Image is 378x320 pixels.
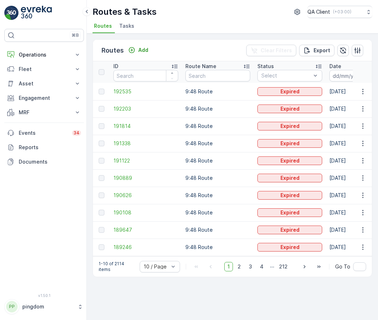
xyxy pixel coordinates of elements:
[19,66,69,73] p: Fleet
[19,80,69,87] p: Asset
[257,139,322,148] button: Expired
[113,209,178,216] a: 190108
[4,293,84,298] span: v 1.50.1
[99,123,104,129] div: Toggle Row Selected
[19,94,69,102] p: Engagement
[280,244,300,251] p: Expired
[4,91,84,105] button: Engagement
[307,8,330,15] p: QA Client
[257,226,322,234] button: Expired
[22,303,74,310] p: pingdom
[307,6,372,18] button: QA Client(+03:00)
[257,208,322,217] button: Expired
[113,88,178,95] a: 192535
[246,262,255,271] span: 3
[257,105,322,113] button: Expired
[280,157,300,164] p: Expired
[93,6,157,18] p: Routes & Tasks
[4,126,84,140] a: Events34
[113,70,178,81] input: Search
[280,209,300,216] p: Expired
[113,192,178,199] a: 190626
[4,140,84,155] a: Reports
[113,157,178,164] a: 191122
[257,122,322,130] button: Expired
[257,191,322,200] button: Expired
[4,48,84,62] button: Operations
[185,70,250,81] input: Search
[99,244,104,250] div: Toggle Row Selected
[73,130,80,136] p: 34
[185,88,250,95] p: 9:48 Route
[185,226,250,234] p: 9:48 Route
[280,105,300,112] p: Expired
[113,63,118,70] p: ID
[280,192,300,199] p: Expired
[19,144,81,151] p: Reports
[4,62,84,76] button: Fleet
[99,158,104,164] div: Toggle Row Selected
[257,87,322,96] button: Expired
[4,299,84,314] button: PPpingdom
[99,175,104,181] div: Toggle Row Selected
[335,263,350,270] span: Go To
[185,63,216,70] p: Route Name
[185,123,250,130] p: 9:48 Route
[329,63,341,70] p: Date
[113,226,178,234] a: 189647
[99,89,104,94] div: Toggle Row Selected
[314,47,330,54] p: Export
[72,32,79,38] p: ⌘B
[185,105,250,112] p: 9:48 Route
[19,158,81,165] p: Documents
[299,45,334,56] button: Export
[113,244,178,251] a: 189246
[125,46,151,54] button: Add
[257,174,322,182] button: Expired
[138,46,148,54] p: Add
[99,192,104,198] div: Toggle Row Selected
[333,9,351,15] p: ( +03:00 )
[185,140,250,147] p: 9:48 Route
[4,6,19,20] img: logo
[4,105,84,120] button: MRF
[99,210,104,215] div: Toggle Row Selected
[257,262,267,271] span: 4
[185,209,250,216] p: 9:48 Route
[270,262,274,271] p: ...
[276,262,291,271] span: 212
[6,301,18,312] div: PP
[99,261,134,272] p: 1-10 of 2114 items
[246,45,296,56] button: Clear Filters
[185,157,250,164] p: 9:48 Route
[280,226,300,234] p: Expired
[19,129,68,137] p: Events
[261,72,311,79] p: Select
[113,174,178,182] a: 190889
[224,262,233,271] span: 1
[119,22,134,30] span: Tasks
[4,155,84,169] a: Documents
[280,140,300,147] p: Expired
[99,106,104,112] div: Toggle Row Selected
[185,244,250,251] p: 9:48 Route
[261,47,292,54] p: Clear Filters
[257,156,322,165] button: Expired
[94,22,112,30] span: Routes
[99,141,104,146] div: Toggle Row Selected
[113,123,178,130] a: 191814
[257,63,274,70] p: Status
[185,192,250,199] p: 9:48 Route
[21,6,52,20] img: logo_light-DOdMpM7g.png
[113,140,178,147] a: 191338
[99,227,104,233] div: Toggle Row Selected
[113,105,178,112] a: 192203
